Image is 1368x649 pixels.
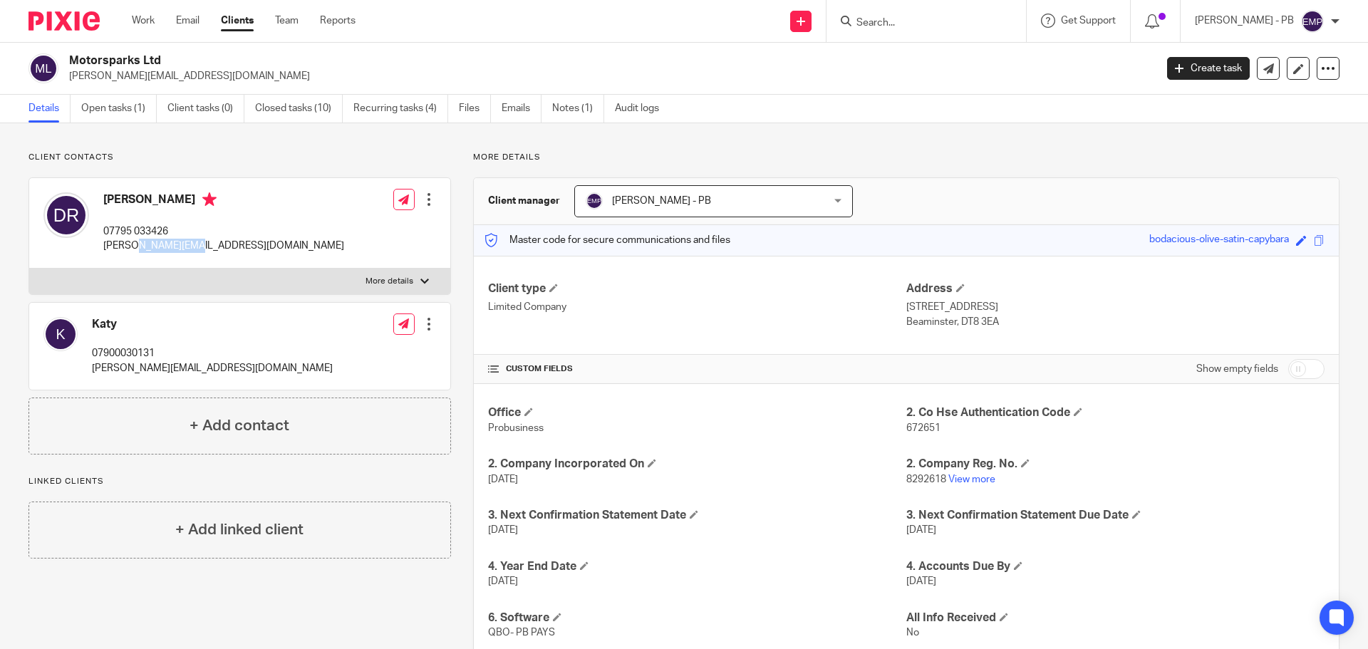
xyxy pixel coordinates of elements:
[1301,10,1324,33] img: svg%3E
[28,53,58,83] img: svg%3E
[28,95,71,123] a: Details
[586,192,603,209] img: svg%3E
[488,576,518,586] span: [DATE]
[552,95,604,123] a: Notes (1)
[103,192,344,210] h4: [PERSON_NAME]
[488,559,906,574] h4: 4. Year End Date
[459,95,491,123] a: Files
[488,194,560,208] h3: Client manager
[132,14,155,28] a: Work
[473,152,1339,163] p: More details
[43,192,89,238] img: svg%3E
[43,317,78,351] img: svg%3E
[202,192,217,207] i: Primary
[221,14,254,28] a: Clients
[28,152,451,163] p: Client contacts
[906,474,946,484] span: 8292618
[906,405,1325,420] h4: 2. Co Hse Authentication Code
[167,95,244,123] a: Client tasks (0)
[190,415,289,437] h4: + Add contact
[1149,232,1289,249] div: bodacious-olive-satin-capybara
[488,405,906,420] h4: Office
[612,196,711,206] span: [PERSON_NAME] - PB
[906,559,1325,574] h4: 4. Accounts Due By
[1167,57,1250,80] a: Create task
[488,363,906,375] h4: CUSTOM FIELDS
[69,69,1146,83] p: [PERSON_NAME][EMAIL_ADDRESS][DOMAIN_NAME]
[103,224,344,239] p: 07795 033426
[906,300,1325,314] p: [STREET_ADDRESS]
[488,525,518,535] span: [DATE]
[28,476,451,487] p: Linked clients
[488,628,555,638] span: QBO- PB PAYS
[948,474,995,484] a: View more
[275,14,299,28] a: Team
[488,281,906,296] h4: Client type
[69,53,931,68] h2: Motorsparks Ltd
[906,611,1325,625] h4: All Info Received
[92,346,333,360] p: 07900030131
[484,233,730,247] p: Master code for secure communications and files
[488,423,544,433] span: Probusiness
[502,95,541,123] a: Emails
[255,95,343,123] a: Closed tasks (10)
[81,95,157,123] a: Open tasks (1)
[92,317,333,332] h4: Katy
[366,276,413,287] p: More details
[855,17,983,30] input: Search
[488,457,906,472] h4: 2. Company Incorporated On
[906,457,1325,472] h4: 2. Company Reg. No.
[906,576,936,586] span: [DATE]
[103,239,344,253] p: [PERSON_NAME][EMAIL_ADDRESS][DOMAIN_NAME]
[1196,362,1278,376] label: Show empty fields
[906,525,936,535] span: [DATE]
[175,519,304,541] h4: + Add linked client
[92,361,333,375] p: [PERSON_NAME][EMAIL_ADDRESS][DOMAIN_NAME]
[906,281,1325,296] h4: Address
[488,611,906,625] h4: 6. Software
[1061,16,1116,26] span: Get Support
[353,95,448,123] a: Recurring tasks (4)
[176,14,199,28] a: Email
[615,95,670,123] a: Audit logs
[28,11,100,31] img: Pixie
[906,423,940,433] span: 672651
[320,14,356,28] a: Reports
[1195,14,1294,28] p: [PERSON_NAME] - PB
[488,474,518,484] span: [DATE]
[906,628,919,638] span: No
[488,508,906,523] h4: 3. Next Confirmation Statement Date
[906,315,1325,329] p: Beaminster, DT8 3EA
[906,508,1325,523] h4: 3. Next Confirmation Statement Due Date
[488,300,906,314] p: Limited Company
